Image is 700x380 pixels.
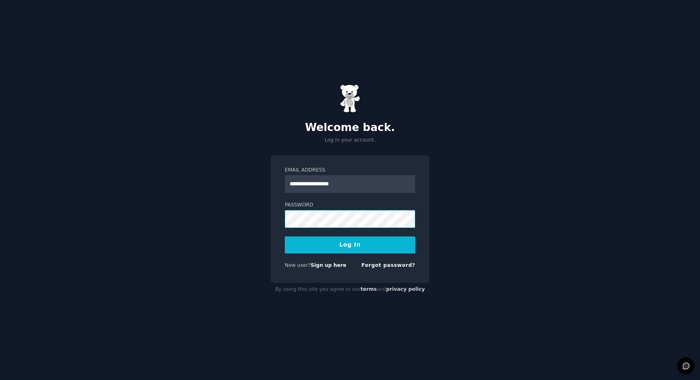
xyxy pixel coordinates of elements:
[361,286,377,292] a: terms
[271,121,429,134] h2: Welcome back.
[271,137,429,144] p: Log in your account.
[361,262,415,268] a: Forgot password?
[340,84,360,113] img: Gummy Bear
[285,262,311,268] span: New user?
[386,286,425,292] a: privacy policy
[285,202,415,209] label: Password
[285,236,415,253] button: Log In
[311,262,346,268] a: Sign up here
[271,283,429,296] div: By using this site you agree to our and
[285,167,415,174] label: Email Address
